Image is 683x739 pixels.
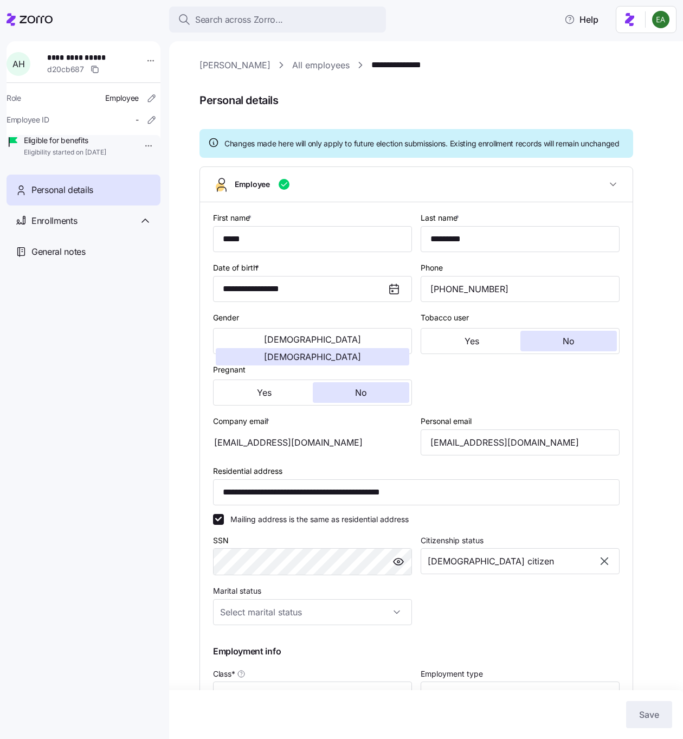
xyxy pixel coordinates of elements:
a: [PERSON_NAME] [199,59,270,72]
span: Employee ID [7,114,49,125]
label: Last name [421,212,461,224]
button: Employee [200,167,633,202]
span: Employment info [213,645,281,658]
span: A H [12,60,24,68]
span: Employee [235,179,270,190]
label: Phone [421,262,443,274]
span: Enrollments [31,214,77,228]
span: General notes [31,245,86,259]
label: Personal email [421,415,472,427]
button: Help [556,9,607,30]
span: Help [564,13,598,26]
a: All employees [292,59,350,72]
span: Eligible for benefits [24,135,106,146]
span: Employee [105,93,139,104]
label: Marital status [213,585,261,597]
label: Residential address [213,465,282,477]
button: Search across Zorro... [169,7,386,33]
span: No [563,337,575,345]
span: Yes [465,337,479,345]
span: Personal details [199,92,668,110]
input: Select marital status [213,599,412,625]
span: Search across Zorro... [195,13,283,27]
label: Company email [213,415,272,427]
label: Tobacco user [421,312,469,324]
label: Gender [213,312,239,324]
label: Citizenship status [421,535,484,547]
input: Class [213,682,412,708]
input: Select employment type [421,682,620,708]
span: d20cb687 [47,64,84,75]
span: Personal details [31,183,93,197]
label: Employment type [421,668,483,680]
label: Mailing address is the same as residential address [224,514,409,525]
button: Save [626,701,672,728]
label: Date of birth [213,262,261,274]
input: Select citizenship status [421,548,620,574]
span: Eligibility started on [DATE] [24,148,106,157]
span: [DEMOGRAPHIC_DATA] [264,335,361,344]
input: Email [421,429,620,455]
span: Changes made here will only apply to future election submissions. Existing enrollment records wil... [224,138,620,149]
span: No [355,388,367,397]
label: SSN [213,535,229,547]
input: Phone [421,276,620,302]
label: Pregnant [213,364,246,376]
span: - [136,114,139,125]
span: [DEMOGRAPHIC_DATA] [264,352,361,361]
span: Class * [213,669,235,679]
span: Save [639,708,659,721]
span: Yes [257,388,272,397]
span: Role [7,93,21,104]
img: 825f81ac18705407de6586dd0afd9873 [652,11,669,28]
label: First name [213,212,254,224]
